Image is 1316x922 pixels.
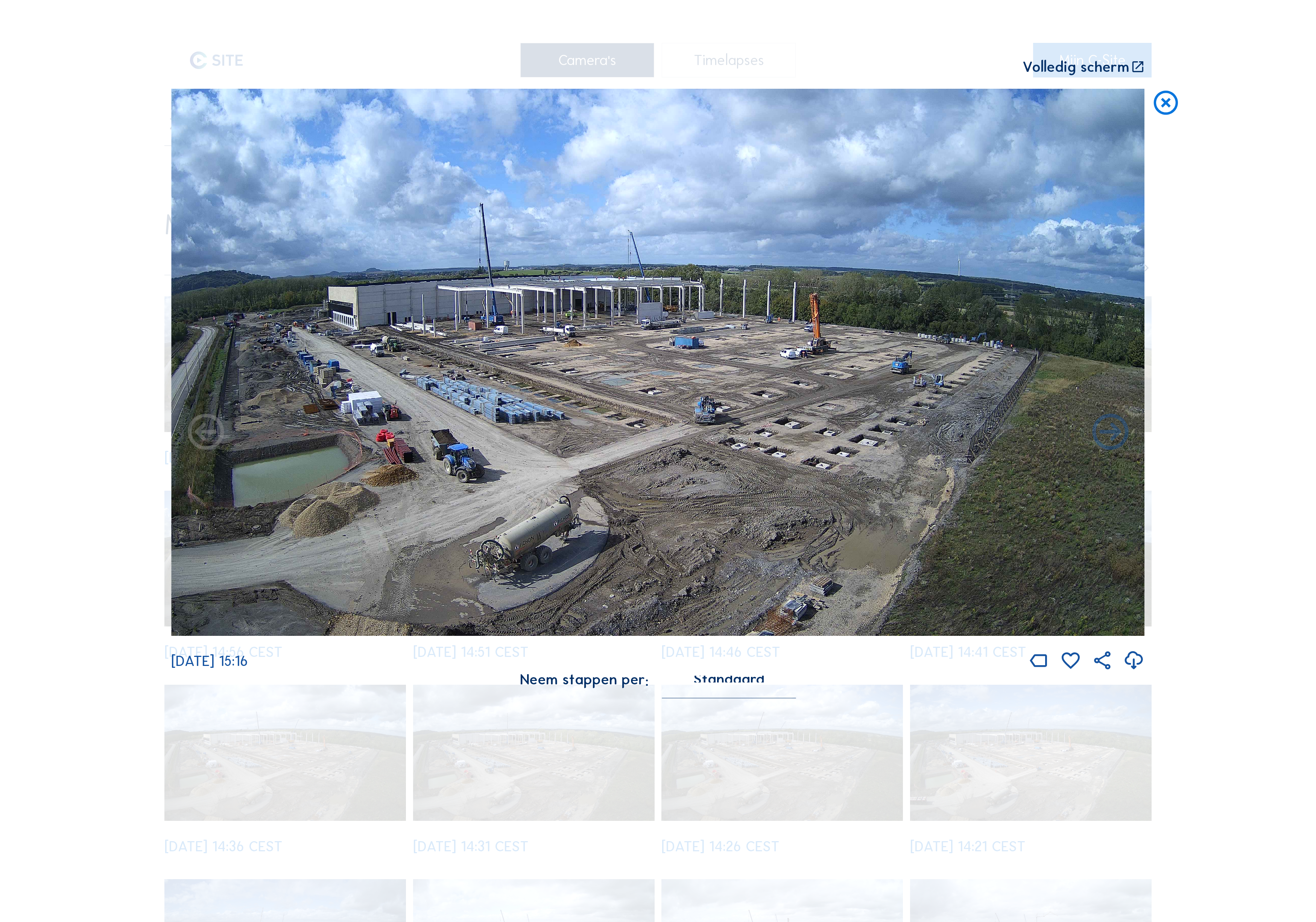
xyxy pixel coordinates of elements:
div: Volledig scherm [1023,60,1129,74]
div: Standaard [662,676,796,698]
div: Neem stappen per: [520,672,649,687]
i: Back [1089,411,1132,455]
i: Forward [184,411,228,455]
img: Image [171,89,1145,636]
span: [DATE] 15:16 [171,652,248,670]
div: Standaard [693,676,764,682]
